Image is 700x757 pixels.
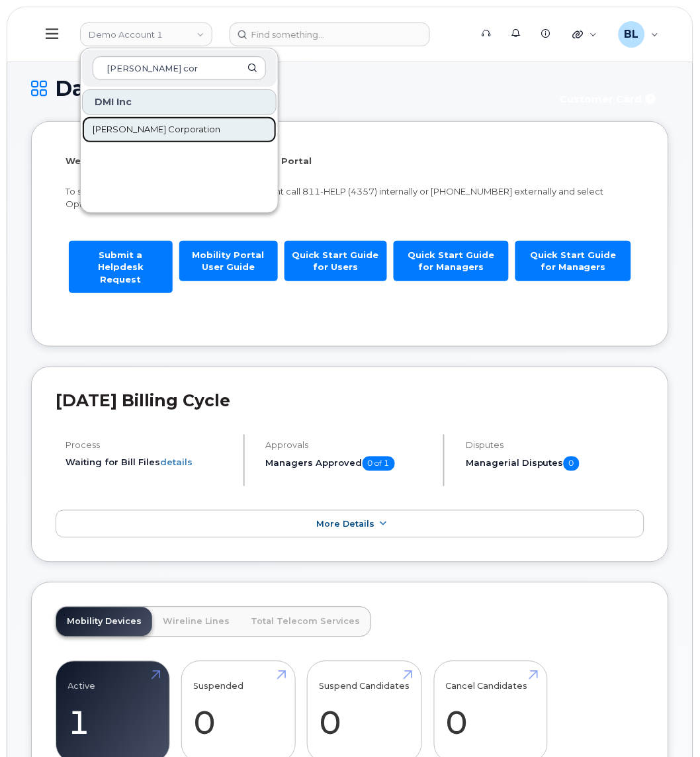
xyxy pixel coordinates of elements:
a: Quick Start Guide for Users [284,241,387,281]
a: Quick Start Guide for Managers [394,241,509,281]
a: [PERSON_NAME] Corporation [82,116,277,143]
a: Total Telecom Services [240,607,371,637]
span: 0 [564,457,580,471]
h5: Managerial Disputes [466,457,644,471]
p: To speak with a Mobile Device Service Desk Agent call 811-HELP (4357) internally or [PHONE_NUMBER... [66,185,634,210]
h4: Disputes [466,441,644,451]
button: Customer Card [550,87,669,111]
p: Welcome to the Mobile Device Service Desk Portal [66,155,634,167]
a: Submit a Helpdesk Request [69,241,173,294]
span: More Details [316,519,374,529]
h1: Dashboard [31,77,543,100]
a: Mobility Portal User Guide [179,241,278,281]
a: Suspended 0 [194,668,283,756]
span: [PERSON_NAME] Corporation [93,123,220,136]
h4: Approvals [266,441,433,451]
a: Quick Start Guide for Managers [515,241,631,281]
span: 0 of 1 [363,457,395,471]
a: Suspend Candidates 0 [320,668,410,756]
a: details [160,457,193,468]
li: Waiting for Bill Files [66,457,232,469]
h2: [DATE] Billing Cycle [56,391,644,411]
a: Mobility Devices [56,607,152,637]
h5: Managers Approved [266,457,433,471]
a: Active 1 [68,668,157,756]
a: Cancel Candidates 0 [446,668,535,756]
a: Wireline Lines [152,607,240,637]
div: DMI Inc [82,89,277,115]
h4: Process [66,441,232,451]
input: Search [93,56,266,80]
